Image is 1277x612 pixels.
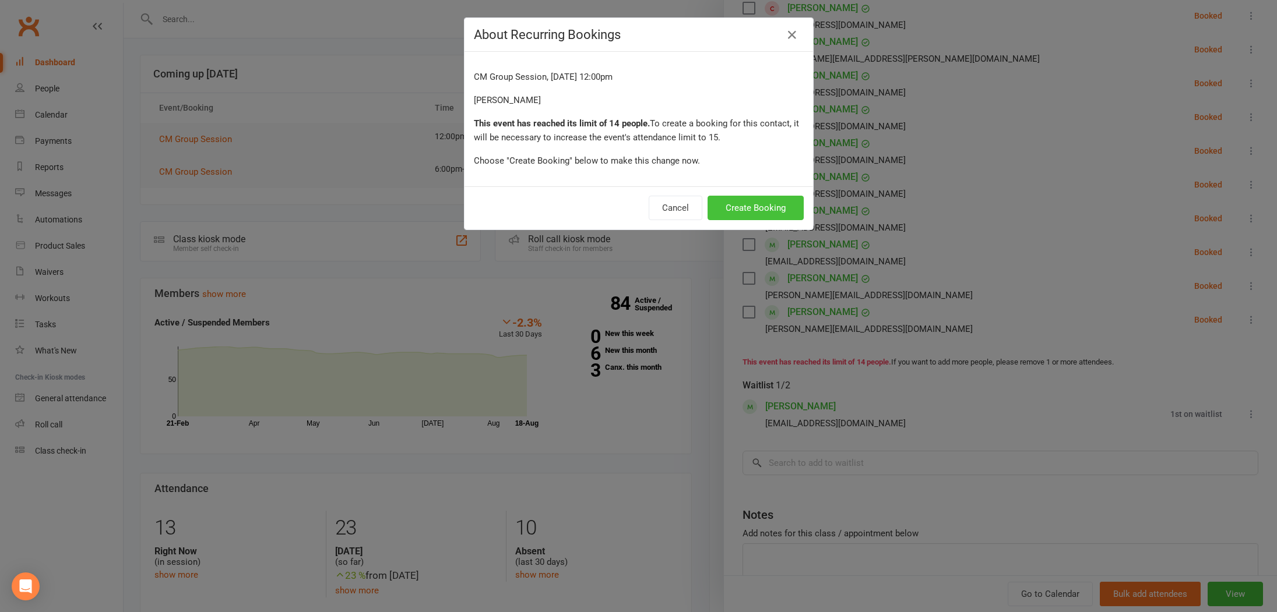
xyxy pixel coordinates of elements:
[783,26,801,44] button: Close
[649,196,702,220] button: Cancel
[474,95,541,105] span: [PERSON_NAME]
[474,27,804,42] h4: About Recurring Bookings
[474,118,650,129] strong: This event has reached its limit of 14 people.
[708,196,804,220] button: Create Booking
[474,72,613,82] span: CM Group Session, [DATE] 12:00pm
[474,155,700,166] span: Choose "Create Booking" below to make this change now.
[12,572,40,600] div: Open Intercom Messenger
[474,118,799,143] span: To create a booking for this contact, it will be necessary to increase the event's attendance lim...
